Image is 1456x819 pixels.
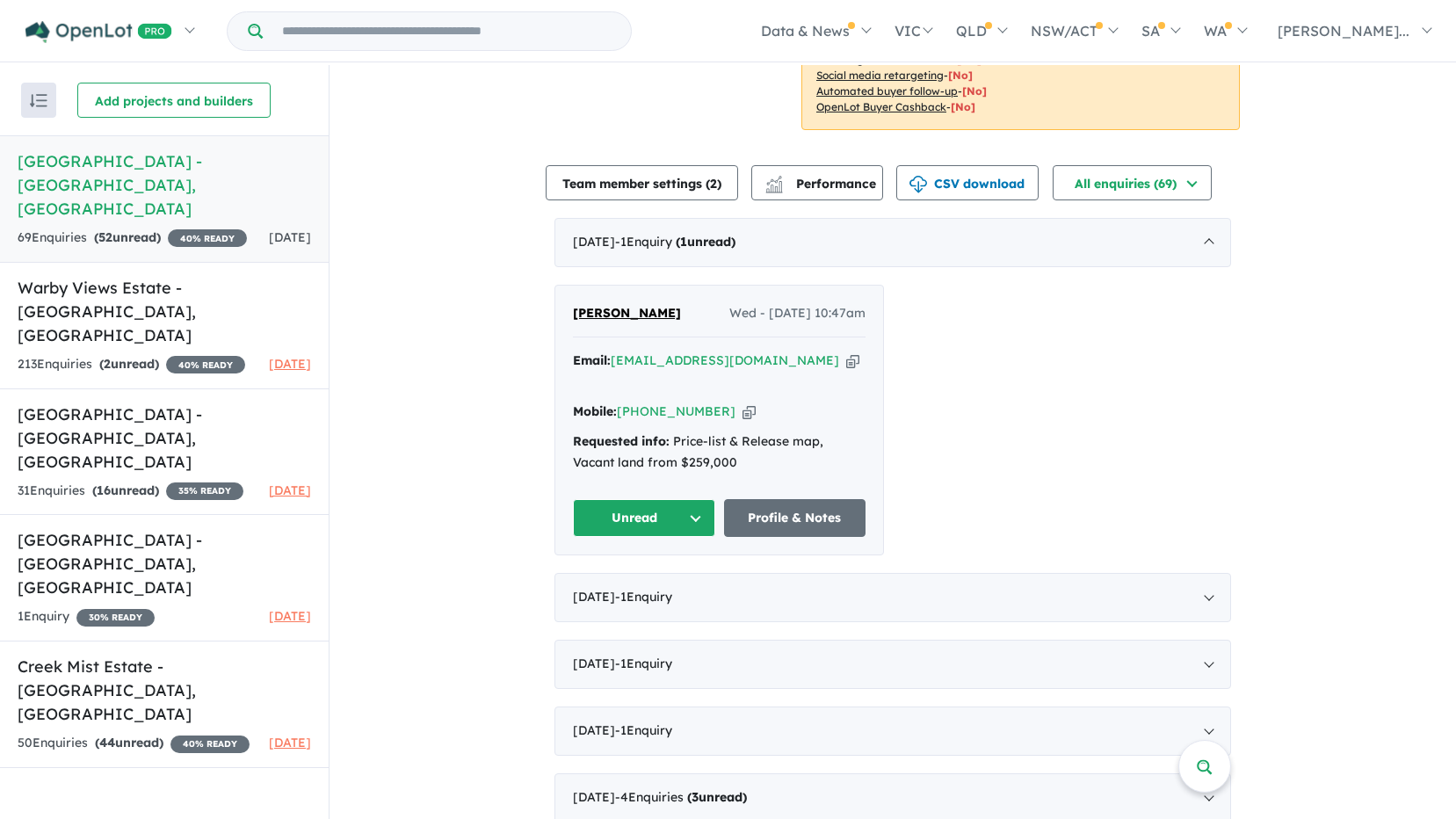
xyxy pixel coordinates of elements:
strong: ( unread) [92,482,159,498]
div: 69 Enquir ies [18,228,247,249]
span: 35 % READY [166,482,243,500]
button: Team member settings (2) [546,165,738,200]
strong: ( unread) [99,356,159,372]
img: sort.svg [30,94,47,107]
span: - 1 Enquir y [615,722,672,738]
span: 1 [680,234,687,250]
span: 44 [99,735,115,750]
span: 2 [710,176,717,192]
div: 31 Enquir ies [18,481,243,502]
h5: Warby Views Estate - [GEOGRAPHIC_DATA] , [GEOGRAPHIC_DATA] [18,276,311,347]
div: 50 Enquir ies [18,733,250,754]
span: 2 [104,356,111,372]
strong: Email: [573,352,611,368]
u: OpenLot Buyer Cashback [816,100,946,113]
strong: Mobile: [573,403,617,419]
button: CSV download [896,165,1039,200]
div: [DATE] [554,640,1231,689]
strong: Requested info: [573,433,670,449]
a: Profile & Notes [724,499,866,537]
span: [DATE] [269,229,311,245]
span: - 1 Enquir y [615,656,672,671]
div: 1 Enquir y [18,606,155,627]
span: Performance [768,176,876,192]
span: - 1 Enquir y [615,234,735,250]
span: 52 [98,229,112,245]
img: download icon [909,176,927,193]
strong: ( unread) [95,735,163,750]
span: 40 % READY [170,736,250,753]
h5: Creek Mist Estate - [GEOGRAPHIC_DATA] , [GEOGRAPHIC_DATA] [18,655,311,726]
a: [PERSON_NAME] [573,303,681,324]
div: Price-list & Release map, Vacant land from $259,000 [573,431,866,474]
strong: ( unread) [94,229,161,245]
span: [PERSON_NAME]... [1278,22,1409,40]
u: Social media retargeting [816,69,944,82]
button: All enquiries (69) [1053,165,1212,200]
span: Wed - [DATE] 10:47am [729,303,866,324]
span: [DATE] [269,608,311,624]
button: Add projects and builders [77,83,271,118]
div: 213 Enquir ies [18,354,245,375]
strong: ( unread) [687,789,747,805]
span: - 1 Enquir y [615,589,672,605]
button: Copy [742,402,756,421]
button: Copy [846,352,859,370]
a: [EMAIL_ADDRESS][DOMAIN_NAME] [611,352,839,368]
input: Try estate name, suburb, builder or developer [266,12,627,50]
div: [DATE] [554,218,1231,267]
div: [DATE] [554,707,1231,756]
span: 40 % READY [166,356,245,373]
span: 40 % READY [168,229,247,247]
span: [DATE] [269,482,311,498]
h5: [GEOGRAPHIC_DATA] - [GEOGRAPHIC_DATA] , [GEOGRAPHIC_DATA] [18,402,311,474]
h5: [GEOGRAPHIC_DATA] - [GEOGRAPHIC_DATA] , [GEOGRAPHIC_DATA] [18,149,311,221]
a: [PHONE_NUMBER] [617,403,735,419]
span: 16 [97,482,111,498]
span: [No] [962,84,987,98]
button: Performance [751,165,883,200]
span: - 4 Enquir ies [615,789,747,805]
u: Geo-targeted email & SMS [816,53,953,66]
h5: [GEOGRAPHIC_DATA] - [GEOGRAPHIC_DATA] , [GEOGRAPHIC_DATA] [18,528,311,599]
span: [DATE] [269,735,311,750]
button: Unread [573,499,715,537]
img: Openlot PRO Logo White [25,21,172,43]
img: bar-chart.svg [765,181,783,192]
u: Automated buyer follow-up [816,84,958,98]
strong: ( unread) [676,234,735,250]
span: 30 % READY [76,609,155,627]
span: [No] [951,100,975,113]
span: [PERSON_NAME] [573,305,681,321]
img: line-chart.svg [766,176,782,185]
span: [No] [957,53,982,66]
span: [No] [948,69,973,82]
span: [DATE] [269,356,311,372]
span: 3 [692,789,699,805]
div: [DATE] [554,573,1231,622]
